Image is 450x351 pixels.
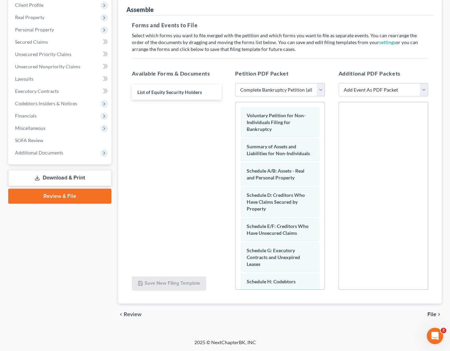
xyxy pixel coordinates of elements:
[137,89,202,95] span: List of Equity Security Holders
[118,312,148,317] button: chevron_left Review
[235,70,288,77] span: Petition PDF Packet
[427,328,443,344] iframe: Intercom live chat
[247,223,309,236] span: Schedule E/F: Creditors Who Have Unsecured Claims
[132,21,428,29] h5: Forms and Events to File
[15,88,59,94] span: Executory Contracts
[132,69,221,78] h5: Available Forms & Documents
[10,134,111,147] a: SOFA Review
[379,39,396,45] a: settings
[15,125,45,131] span: Miscellaneous
[132,32,428,53] p: Select which forms you want to file merged with the petition and which forms you want to file as ...
[8,189,111,204] a: Review & File
[15,150,63,156] span: Additional Documents
[247,144,310,156] span: Summary of Assets and Liabilities for Non-Individuals
[15,27,54,32] span: Personal Property
[10,48,111,60] a: Unsecured Priority Claims
[10,60,111,73] a: Unsecured Nonpriority Claims
[15,76,33,82] span: Lawsuits
[132,276,206,291] button: Save New Filing Template
[247,112,305,132] span: Voluntary Petition for Non-Individuals Filing for Bankruptcy
[15,14,44,20] span: Real Property
[10,73,111,85] a: Lawsuits
[15,39,48,45] span: Secured Claims
[10,36,111,48] a: Secured Claims
[15,51,71,57] span: Unsecured Priority Claims
[427,312,436,317] span: File
[15,100,77,106] span: Codebtors Insiders & Notices
[436,312,442,317] i: chevron_right
[247,192,305,212] span: Schedule D: Creditors Who Have Claims Secured by Property
[8,170,111,186] a: Download & Print
[15,64,80,69] span: Unsecured Nonpriority Claims
[126,5,154,14] div: Assemble
[441,328,446,333] span: 2
[10,85,111,97] a: Executory Contracts
[247,247,300,267] span: Schedule G: Executory Contracts and Unexpired Leases
[339,69,428,78] h5: Additional PDF Packets
[247,168,304,180] span: Schedule A/B: Assets - Real and Personal Property
[15,113,37,119] span: Financials
[15,137,43,143] span: SOFA Review
[118,312,124,317] i: chevron_left
[124,312,141,317] span: Review
[247,279,296,284] span: Schedule H: Codebtors
[15,2,43,8] span: Client Profile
